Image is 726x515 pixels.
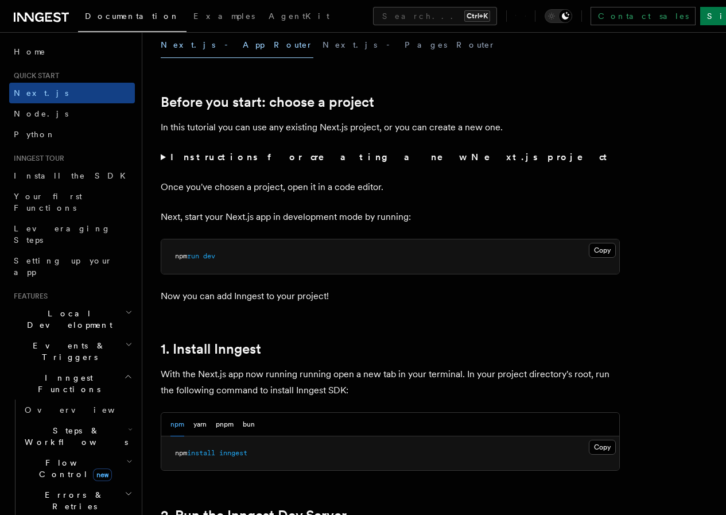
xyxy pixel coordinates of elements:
button: Events & Triggers [9,335,135,367]
span: Inngest Functions [9,372,124,395]
button: Search...Ctrl+K [373,7,497,25]
kbd: Ctrl+K [464,10,490,22]
span: new [93,468,112,481]
span: Local Development [9,308,125,331]
a: AgentKit [262,3,336,31]
p: Once you've chosen a project, open it in a code editor. [161,179,620,195]
span: install [187,449,215,457]
summary: Instructions for creating a new Next.js project [161,149,620,165]
span: Your first Functions [14,192,82,212]
p: In this tutorial you can use any existing Next.js project, or you can create a new one. [161,119,620,135]
span: Next.js [14,88,68,98]
span: Node.js [14,109,68,118]
span: Install the SDK [14,171,133,180]
span: run [187,252,199,260]
span: Quick start [9,71,59,80]
a: Node.js [9,103,135,124]
span: Documentation [85,11,180,21]
a: Install the SDK [9,165,135,186]
a: 1. Install Inngest [161,341,261,357]
a: Leveraging Steps [9,218,135,250]
a: Python [9,124,135,145]
span: AgentKit [269,11,329,21]
p: Next, start your Next.js app in development mode by running: [161,209,620,225]
span: Flow Control [20,457,126,480]
button: Inngest Functions [9,367,135,400]
button: bun [243,413,255,436]
span: Home [14,46,46,57]
a: Documentation [78,3,187,32]
span: Errors & Retries [20,489,125,512]
span: Python [14,130,56,139]
p: Now you can add Inngest to your project! [161,288,620,304]
button: Copy [589,243,616,258]
a: Before you start: choose a project [161,94,374,110]
a: Your first Functions [9,186,135,218]
button: yarn [193,413,207,436]
strong: Instructions for creating a new Next.js project [170,152,612,162]
a: Home [9,41,135,62]
span: inngest [219,449,247,457]
button: npm [170,413,184,436]
button: Steps & Workflows [20,420,135,452]
p: With the Next.js app now running running open a new tab in your terminal. In your project directo... [161,366,620,398]
button: Next.js - App Router [161,32,313,58]
span: Setting up your app [14,256,112,277]
span: Inngest tour [9,154,64,163]
span: Overview [25,405,143,415]
a: Setting up your app [9,250,135,282]
a: Next.js [9,83,135,103]
button: Next.js - Pages Router [323,32,496,58]
button: Toggle dark mode [545,9,572,23]
span: Leveraging Steps [14,224,111,245]
button: Copy [589,440,616,455]
button: Flow Controlnew [20,452,135,485]
span: Features [9,292,48,301]
span: Steps & Workflows [20,425,128,448]
a: Contact sales [591,7,696,25]
span: Events & Triggers [9,340,125,363]
a: Overview [20,400,135,420]
span: npm [175,252,187,260]
button: pnpm [216,413,234,436]
a: Examples [187,3,262,31]
span: dev [203,252,215,260]
span: npm [175,449,187,457]
button: Local Development [9,303,135,335]
span: Examples [193,11,255,21]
